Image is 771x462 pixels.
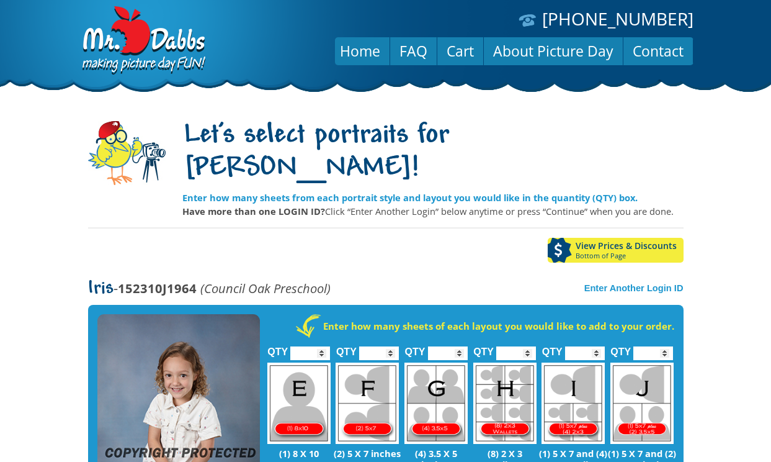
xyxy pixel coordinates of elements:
a: Home [331,36,390,66]
img: J [610,363,674,444]
a: Contact [623,36,693,66]
a: About Picture Day [484,36,623,66]
img: I [541,363,605,444]
strong: Enter how many sheets from each portrait style and layout you would like in the quantity (QTY) box. [182,191,638,204]
a: View Prices & DiscountsBottom of Page [548,238,684,263]
a: Enter Another Login ID [584,283,684,293]
label: QTY [473,333,494,363]
span: Iris [88,279,114,299]
a: Cart [437,36,483,66]
p: Click “Enter Another Login” below anytime or press “Continue” when you are done. [182,204,684,218]
img: G [404,363,468,444]
p: - [88,281,331,296]
p: (2) 5 X 7 inches [333,448,402,459]
label: QTY [267,333,288,363]
strong: Enter how many sheets of each layout you would like to add to your order. [323,320,674,332]
img: H [473,363,537,444]
a: [PHONE_NUMBER] [542,7,693,30]
span: Bottom of Page [576,252,684,260]
p: (1) 8 X 10 [265,448,334,459]
h1: Let's select portraits for [PERSON_NAME]! [182,120,684,186]
label: QTY [610,333,631,363]
a: FAQ [390,36,437,66]
img: F [336,363,399,444]
img: Dabbs Company [78,6,207,76]
label: QTY [336,333,357,363]
strong: 152310J1964 [118,279,197,297]
img: E [267,363,331,444]
em: (Council Oak Preschool) [200,279,331,297]
strong: Have more than one LOGIN ID? [182,205,325,217]
img: camera-mascot [88,121,166,185]
label: QTY [542,333,563,363]
label: QTY [405,333,426,363]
